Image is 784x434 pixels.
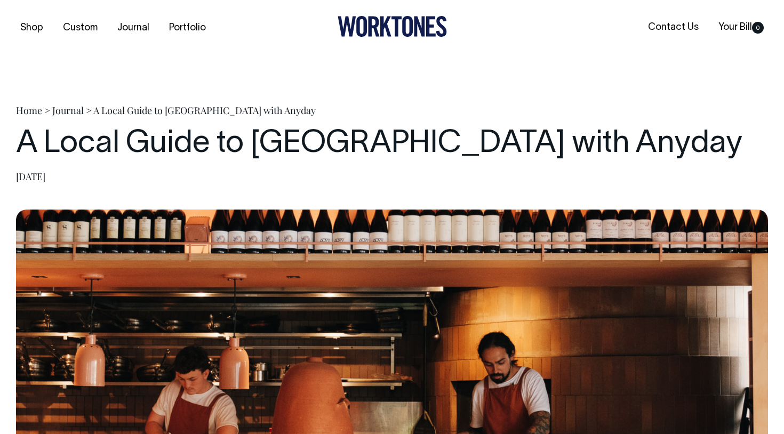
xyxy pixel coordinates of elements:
[52,104,84,117] a: Journal
[16,104,42,117] a: Home
[93,104,316,117] span: A Local Guide to [GEOGRAPHIC_DATA] with Anyday
[16,19,47,37] a: Shop
[113,19,154,37] a: Journal
[59,19,102,37] a: Custom
[16,170,45,183] time: [DATE]
[16,127,768,162] h1: A Local Guide to [GEOGRAPHIC_DATA] with Anyday
[752,22,764,34] span: 0
[644,19,703,36] a: Contact Us
[714,19,768,36] a: Your Bill0
[86,104,92,117] span: >
[165,19,210,37] a: Portfolio
[44,104,50,117] span: >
